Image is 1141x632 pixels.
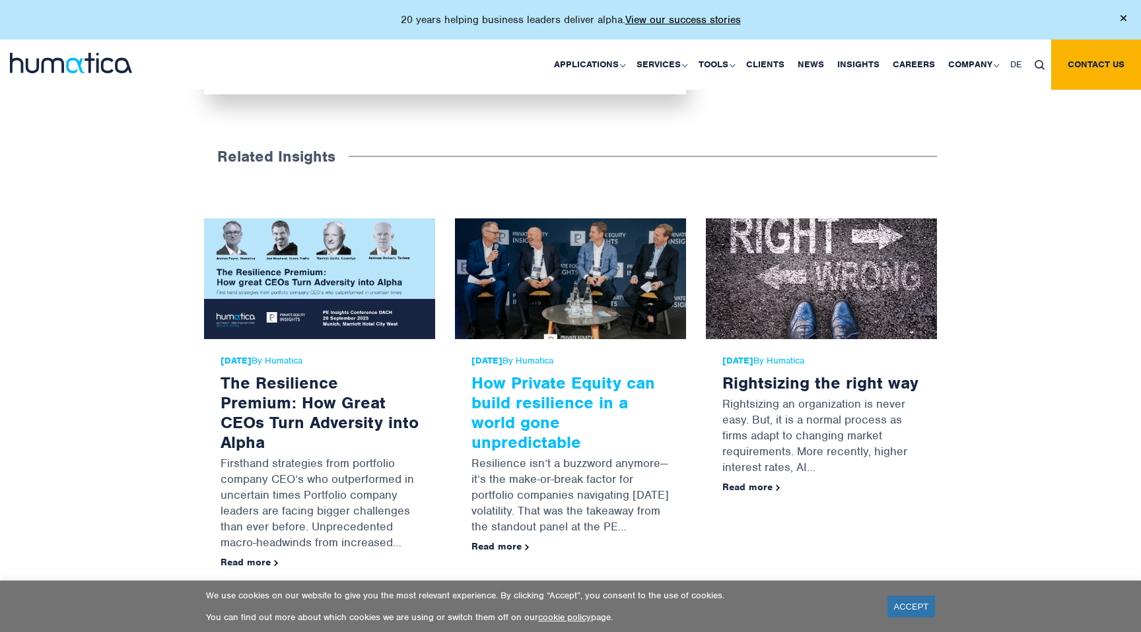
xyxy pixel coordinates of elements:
strong: [DATE] [471,355,502,366]
a: DE [1004,40,1028,90]
span: By Humatica [722,356,920,366]
a: Rightsizing the right way [722,372,918,393]
a: Services [630,40,692,90]
a: Applications [547,40,630,90]
input: Email* [221,44,437,70]
a: Company [942,40,1004,90]
strong: [DATE] [221,355,252,366]
p: Rightsizing an organization is never easy. But, it is a normal process as firms adapt to changing... [722,393,920,482]
a: The Resilience Premium: How Great CEOs Turn Adversity into Alpha [221,372,419,453]
a: Insights [831,40,886,90]
p: You can find out more about which cookies we are using or switch them off on our page. [206,612,871,623]
span: DE [1010,59,1021,70]
p: Resilience isn’t a buzzword anymore—it’s the make-or-break factor for portfolio companies navigat... [471,452,670,541]
img: arrowicon [525,544,529,550]
a: How Private Equity can build resilience in a world gone unpredictable [471,372,655,453]
img: arrowicon [274,560,278,566]
a: News [791,40,831,90]
p: I agree to Humatica's and that Humatica may use my data to contact e via email. [17,86,407,109]
strong: [DATE] [722,355,753,366]
a: Contact us [1051,40,1141,90]
span: By Humatica [221,356,419,366]
a: Clients [740,40,791,90]
input: I agree to Humatica'sData Protection Policyand that Humatica may use my data to contact e via ema... [3,88,12,96]
p: We use cookies on our website to give you the most relevant experience. By clicking “Accept”, you... [206,590,871,601]
h3: Related Insights [204,134,349,179]
a: Read more [471,540,529,552]
a: Tools [692,40,740,90]
a: ACCEPT [887,596,936,617]
img: The Resilience Premium: How Great CEOs Turn Adversity into Alpha [204,218,435,339]
span: By Humatica [471,356,670,366]
input: Last name* [221,3,437,29]
img: arrowicon [776,485,780,491]
a: View our success stories [625,13,741,26]
a: Data Protection Policy [104,86,195,97]
img: search_icon [1035,60,1045,70]
img: How Private Equity can build resilience in a world gone unpredictable [455,218,686,339]
a: Read more [221,556,278,568]
img: Rightsizing the right way [706,218,937,339]
a: Careers [886,40,942,90]
a: cookie policy [538,612,591,623]
p: Firsthand strategies from portfolio company CEO’s who outperformed in uncertain times Portfolio c... [221,452,419,557]
img: logo [10,53,132,73]
p: 20 years helping business leaders deliver alpha. [401,13,741,26]
a: Read more [722,481,780,493]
